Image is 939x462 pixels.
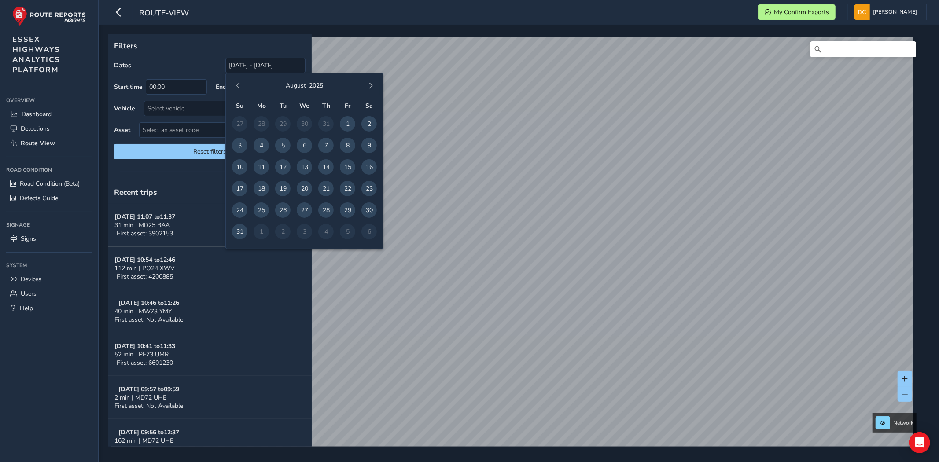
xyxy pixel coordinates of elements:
span: First asset: 4200885 [117,272,173,281]
span: 40 min | MW73 YMY [114,307,172,315]
label: End time [216,83,241,91]
span: First asset: 6601230 [117,359,173,367]
span: 26 [275,202,291,218]
span: 15 [340,159,355,175]
input: Search [810,41,916,57]
span: [PERSON_NAME] [873,4,917,20]
span: 22 [340,181,355,196]
strong: [DATE] 09:57 to 09:59 [118,385,179,393]
span: Th [322,102,330,110]
strong: [DATE] 10:46 to 11:26 [118,299,179,307]
label: Start time [114,83,143,91]
a: Users [6,286,92,301]
span: 20 [297,181,312,196]
span: Defects Guide [20,194,58,202]
span: 12 [275,159,291,175]
button: August [286,81,306,90]
span: 28 [318,202,334,218]
label: Vehicle [114,104,135,113]
span: Recent trips [114,187,157,198]
span: 30 [361,202,377,218]
img: rr logo [12,6,86,26]
a: Route View [6,136,92,150]
span: 23 [361,181,377,196]
span: First asset: Not Available [114,402,183,410]
span: 9 [361,138,377,153]
span: Route View [21,139,55,147]
div: Overview [6,94,92,107]
span: Users [21,290,37,298]
span: 1 [340,116,355,132]
span: 7 [318,138,334,153]
button: My Confirm Exports [758,4,836,20]
span: 5 [275,138,291,153]
div: System [6,259,92,272]
span: 25 [254,202,269,218]
span: 10 [232,159,247,175]
a: Defects Guide [6,191,92,205]
span: 8 [340,138,355,153]
span: Mo [257,102,266,110]
a: Road Condition (Beta) [6,176,92,191]
span: Sa [365,102,373,110]
canvas: Map [111,37,913,457]
span: 162 min | MD72 UHE [114,436,173,445]
span: 24 [232,202,247,218]
span: 2 min | MD72 UHE [114,393,166,402]
span: Tu [280,102,287,110]
span: Select an asset code [140,123,291,137]
span: Help [20,304,33,312]
span: Network [893,419,913,426]
span: 29 [340,202,355,218]
strong: [DATE] 09:56 to 12:37 [118,428,179,436]
span: 31 min | MD25 BAA [114,221,170,229]
span: 11 [254,159,269,175]
strong: [DATE] 10:54 to 12:46 [114,256,175,264]
span: 17 [232,181,247,196]
span: Dashboard [22,110,52,118]
span: 27 [297,202,312,218]
span: 18 [254,181,269,196]
span: Detections [21,125,50,133]
span: 21 [318,181,334,196]
button: [DATE] 09:57 to09:592 min | MD72 UHEFirst asset: Not Available [108,376,312,419]
span: First asset: 3902153 [117,229,173,238]
span: First asset: Not Available [114,315,183,324]
span: We [299,102,309,110]
span: 13 [297,159,312,175]
span: Reset filters [121,147,299,156]
div: Open Intercom Messenger [909,432,930,453]
a: Signs [6,231,92,246]
span: 3 [232,138,247,153]
strong: [DATE] 11:07 to 11:37 [114,213,175,221]
span: 112 min | PO24 XWV [114,264,175,272]
span: 4 [254,138,269,153]
span: 16 [361,159,377,175]
div: Road Condition [6,163,92,176]
span: My Confirm Exports [774,8,829,16]
span: 2 [361,116,377,132]
span: 6 [297,138,312,153]
label: Dates [114,61,131,70]
button: Reset filters [114,144,306,159]
a: Devices [6,272,92,286]
button: [DATE] 10:54 to12:46112 min | PO24 XWVFirst asset: 4200885 [108,247,312,290]
button: 2025 [309,81,323,90]
button: [DATE] 10:41 to11:3352 min | PF73 UMRFirst asset: 6601230 [108,333,312,376]
span: Fr [345,102,350,110]
label: Asset [114,126,130,134]
button: [DATE] 11:07 to11:3731 min | MD25 BAAFirst asset: 3902153 [108,204,312,247]
span: 52 min | PF73 UMR [114,350,169,359]
a: Help [6,301,92,315]
strong: [DATE] 10:41 to 11:33 [114,342,175,350]
button: [PERSON_NAME] [854,4,920,20]
span: 14 [318,159,334,175]
img: diamond-layout [854,4,870,20]
span: Road Condition (Beta) [20,180,80,188]
div: Signage [6,218,92,231]
a: Dashboard [6,107,92,121]
span: Signs [21,235,36,243]
button: [DATE] 10:46 to11:2640 min | MW73 YMYFirst asset: Not Available [108,290,312,333]
span: Su [236,102,243,110]
span: Devices [21,275,41,283]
